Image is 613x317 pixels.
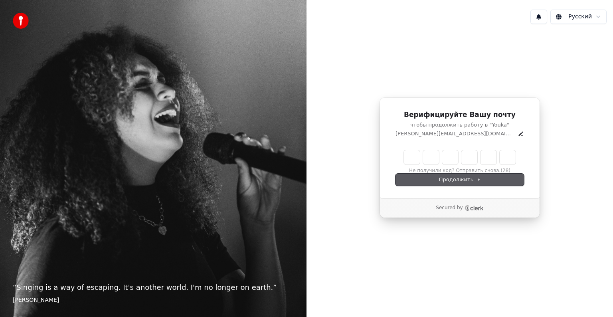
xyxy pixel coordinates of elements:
button: Edit [518,131,524,137]
a: Clerk logo [465,205,484,211]
button: Продолжить [395,174,524,186]
p: [PERSON_NAME][EMAIL_ADDRESS][DOMAIN_NAME] [395,130,514,137]
p: “ Singing is a way of escaping. It's another world. I'm no longer on earth. ” [13,282,294,293]
footer: [PERSON_NAME] [13,296,294,304]
h1: Верифицируйте Вашу почту [395,110,524,120]
p: Secured by [436,205,463,211]
span: Продолжить [439,176,481,183]
input: Enter verification code [404,150,516,164]
p: чтобы продолжить работу в "Youka" [395,121,524,129]
img: youka [13,13,29,29]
